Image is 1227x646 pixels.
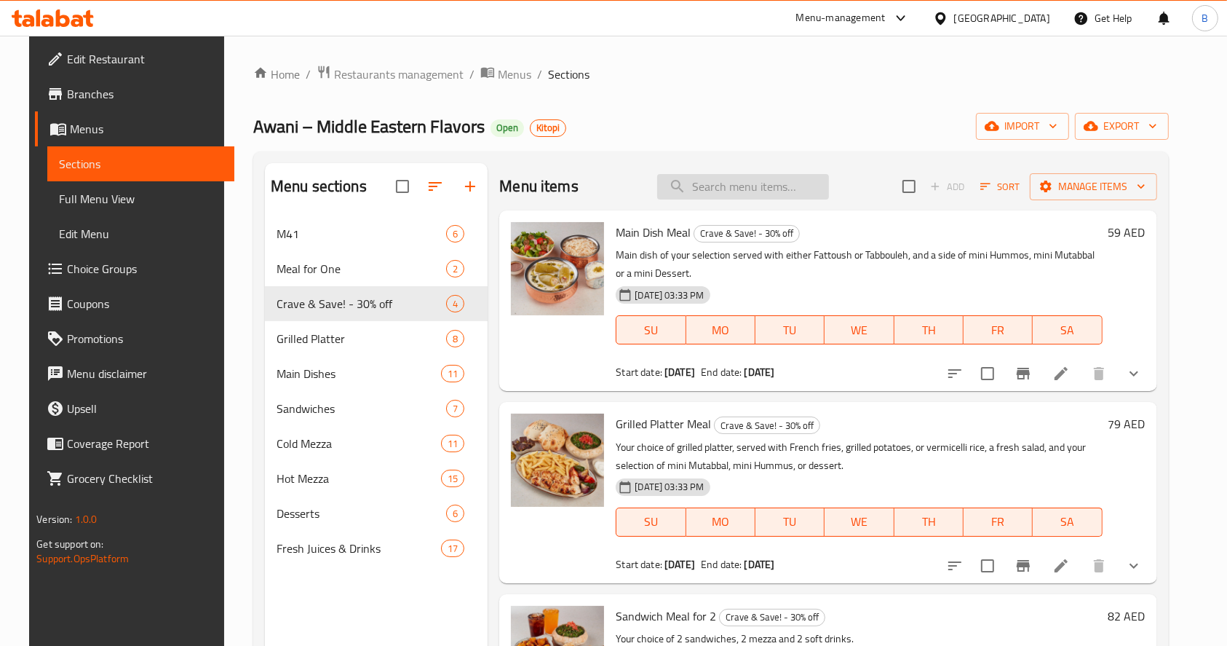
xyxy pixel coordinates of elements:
[692,320,750,341] span: MO
[825,315,894,344] button: WE
[755,315,825,344] button: TU
[446,260,464,277] div: items
[35,461,234,496] a: Grocery Checklist
[67,260,223,277] span: Choice Groups
[937,356,972,391] button: sort-choices
[499,176,579,197] h2: Menu items
[35,42,234,76] a: Edit Restaurant
[616,605,716,627] span: Sandwich Meal for 2
[446,295,464,312] div: items
[441,365,464,382] div: items
[265,210,488,572] nav: Menu sections
[277,365,441,382] div: Main Dishes
[894,508,964,537] button: TH
[442,437,464,451] span: 11
[1125,557,1143,575] svg: Show Choices
[47,146,234,181] a: Sections
[1081,548,1116,583] button: delete
[387,171,418,202] span: Select all sections
[900,320,958,341] span: TH
[480,65,531,84] a: Menus
[977,176,1024,198] button: Sort
[964,508,1033,537] button: FR
[271,176,367,197] h2: Menu sections
[1033,508,1102,537] button: SA
[686,508,755,537] button: MO
[694,225,799,242] span: Crave & Save! - 30% off
[35,356,234,391] a: Menu disclaimer
[447,297,464,311] span: 4
[253,65,1169,84] nav: breadcrumb
[35,111,234,146] a: Menus
[277,505,446,522] span: Desserts
[720,609,825,626] span: Crave & Save! - 30% off
[616,555,662,574] span: Start date:
[59,190,223,208] span: Full Menu View
[265,461,488,496] div: Hot Mezza15
[265,216,488,251] div: M416
[265,426,488,461] div: Cold Mezza11
[1081,356,1116,391] button: delete
[629,288,710,302] span: [DATE] 03:33 PM
[616,363,662,382] span: Start date:
[265,391,488,426] div: Sandwiches7
[830,320,888,341] span: WE
[971,176,1030,198] span: Sort items
[441,470,464,487] div: items
[686,315,755,344] button: MO
[446,330,464,347] div: items
[622,511,680,532] span: SU
[622,320,680,341] span: SU
[796,9,886,27] div: Menu-management
[35,251,234,286] a: Choice Groups
[36,549,129,568] a: Support.OpsPlatform
[67,330,223,347] span: Promotions
[980,178,1020,195] span: Sort
[657,174,829,200] input: search
[265,531,488,566] div: Fresh Juices & Drinks17
[969,511,1027,532] span: FR
[1039,511,1096,532] span: SA
[277,540,441,557] div: Fresh Juices & Drinks
[1033,315,1102,344] button: SA
[47,181,234,216] a: Full Menu View
[35,426,234,461] a: Coverage Report
[277,260,446,277] span: Meal for One
[1075,113,1169,140] button: export
[1041,178,1145,196] span: Manage items
[35,321,234,356] a: Promotions
[701,363,742,382] span: End date:
[616,246,1102,283] p: Main dish of your selection served with either Fattoush or Tabbouleh, and a side of mini Hummos, ...
[265,356,488,391] div: Main Dishes11
[714,417,820,434] div: Crave & Save! - 30% off
[67,50,223,68] span: Edit Restaurant
[761,511,819,532] span: TU
[447,332,464,346] span: 8
[491,119,524,137] div: Open
[35,391,234,426] a: Upsell
[616,438,1102,475] p: Your choice of grilled platter, served with French fries, grilled potatoes, or vermicelli rice, a...
[277,295,446,312] span: Crave & Save! - 30% off
[761,320,819,341] span: TU
[306,66,311,83] li: /
[664,363,695,382] b: [DATE]
[744,555,775,574] b: [DATE]
[36,510,72,529] span: Version:
[616,315,686,344] button: SU
[265,286,488,321] div: Crave & Save! - 30% off4
[664,555,695,574] b: [DATE]
[1087,117,1157,135] span: export
[900,511,958,532] span: TH
[446,225,464,243] div: items
[511,414,604,507] img: Grilled Platter Meal
[548,66,589,83] span: Sections
[937,548,972,583] button: sort-choices
[447,262,464,276] span: 2
[418,169,453,204] span: Sort sections
[67,295,223,312] span: Coupons
[59,225,223,243] span: Edit Menu
[1202,10,1208,26] span: B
